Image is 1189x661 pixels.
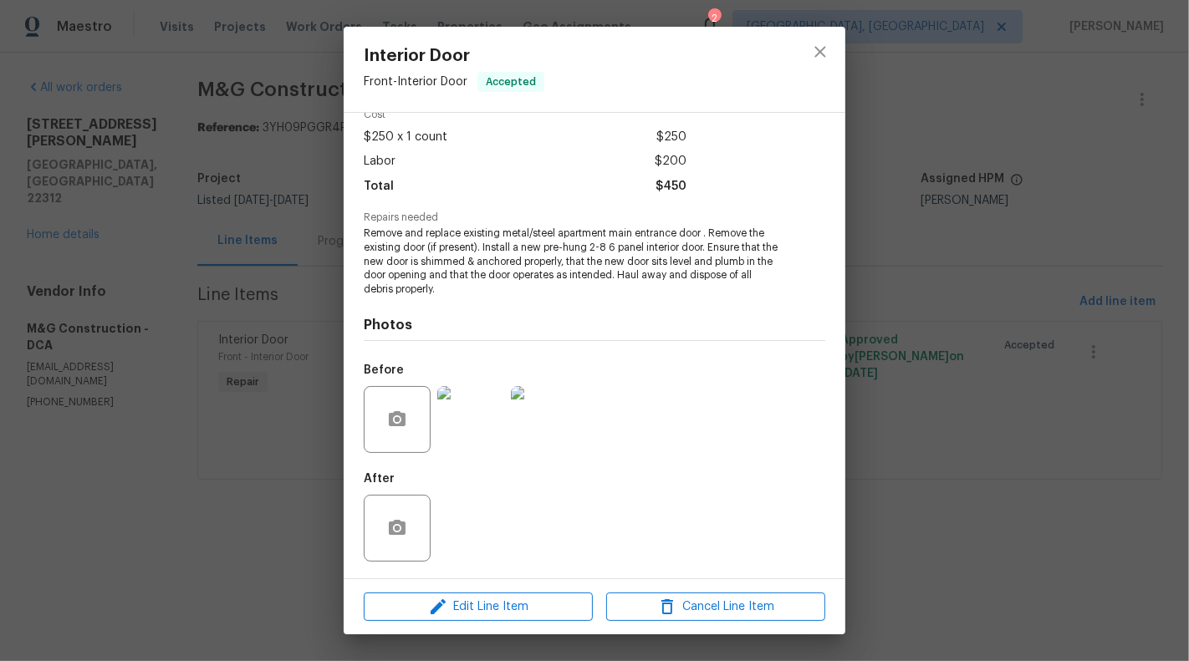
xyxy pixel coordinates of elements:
h4: Photos [364,317,825,333]
span: Remove and replace existing metal/steel apartment main entrance door . Remove the existing door (... [364,226,779,297]
button: Cancel Line Item [606,592,825,622]
span: Labor [364,150,395,174]
span: $250 [656,125,686,150]
button: Edit Line Item [364,592,593,622]
span: $250 x 1 count [364,125,447,150]
div: 2 [708,10,720,27]
span: Edit Line Item [369,597,588,618]
h5: Before [364,364,404,376]
span: Accepted [479,74,543,90]
span: $200 [655,150,686,174]
span: Total [364,175,394,199]
span: $450 [656,175,686,199]
span: Cost [364,109,686,120]
h5: After [364,473,395,485]
span: Cancel Line Item [611,597,820,618]
span: Front - Interior Door [364,76,467,88]
span: Interior Door [364,47,544,65]
button: close [800,32,840,72]
span: Repairs needed [364,212,825,223]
